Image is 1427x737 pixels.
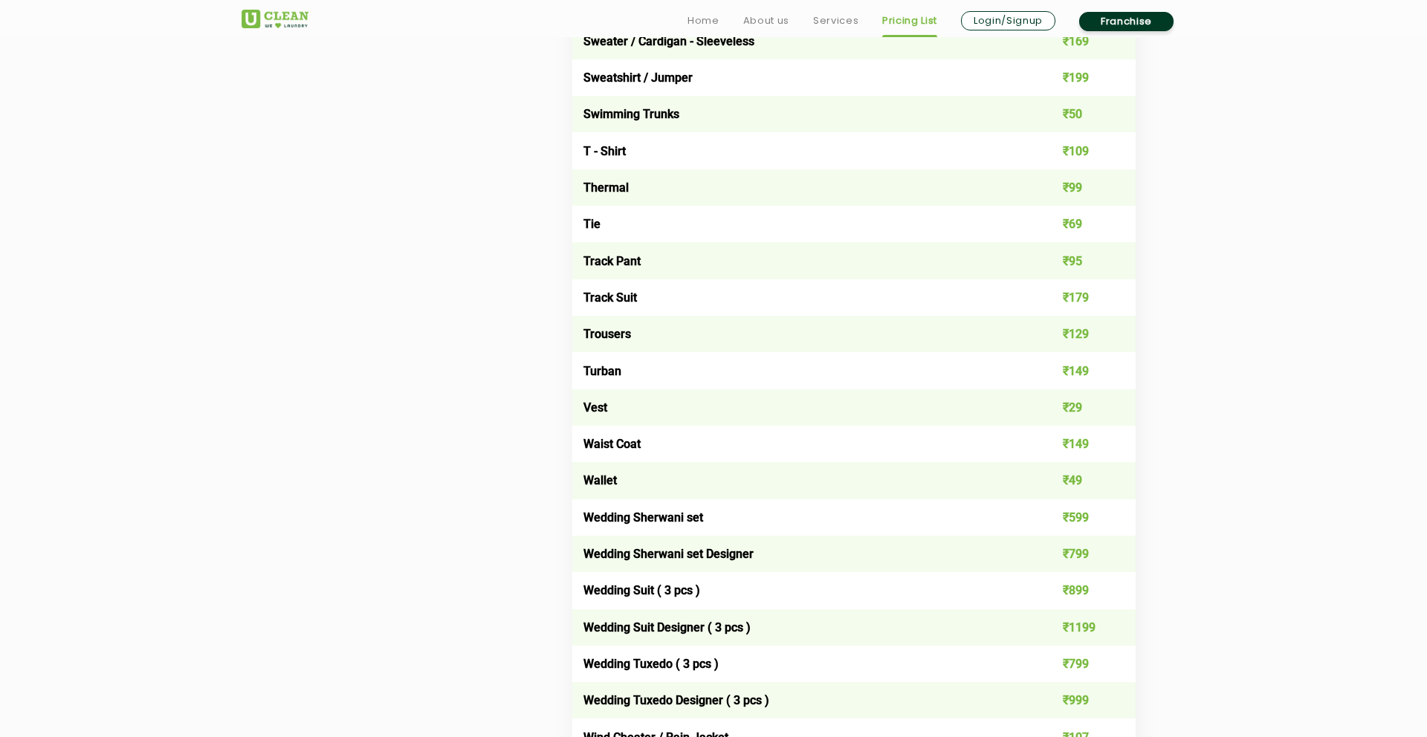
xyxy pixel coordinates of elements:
td: ₹129 [1023,316,1136,352]
td: ₹69 [1023,206,1136,242]
td: Thermal [572,169,1023,206]
td: Vest [572,389,1023,426]
td: ₹799 [1023,646,1136,682]
td: T - Shirt [572,132,1023,169]
td: Wedding Suit Designer ( 3 pcs ) [572,609,1023,646]
a: Franchise [1079,12,1174,31]
td: ₹199 [1023,59,1136,96]
a: About us [743,12,789,30]
td: Turban [572,352,1023,389]
td: Wallet [572,462,1023,499]
td: Sweatshirt / Jumper [572,59,1023,96]
td: Trousers [572,316,1023,352]
td: ₹899 [1023,572,1136,608]
td: ₹999 [1023,682,1136,718]
td: Tie [572,206,1023,242]
td: ₹799 [1023,536,1136,572]
td: ₹179 [1023,279,1136,316]
td: ₹29 [1023,389,1136,426]
a: Login/Signup [961,11,1055,30]
td: Track Pant [572,242,1023,279]
td: ₹599 [1023,499,1136,536]
td: ₹95 [1023,242,1136,279]
a: Home [687,12,719,30]
td: ₹109 [1023,132,1136,169]
td: ₹149 [1023,352,1136,389]
a: Pricing List [882,12,937,30]
a: Services [813,12,858,30]
td: Swimming Trunks [572,96,1023,132]
td: ₹49 [1023,462,1136,499]
td: Wedding Sherwani set [572,499,1023,536]
td: Waist Coat [572,426,1023,462]
td: Wedding Tuxedo ( 3 pcs ) [572,646,1023,682]
td: ₹99 [1023,169,1136,206]
td: Track Suit [572,279,1023,316]
td: Wedding Tuxedo Designer ( 3 pcs ) [572,682,1023,718]
td: ₹149 [1023,426,1136,462]
td: ₹169 [1023,23,1136,59]
td: ₹1199 [1023,609,1136,646]
img: UClean Laundry and Dry Cleaning [242,10,308,28]
td: Sweater / Cardigan - Sleeveless [572,23,1023,59]
td: Wedding Suit ( 3 pcs ) [572,572,1023,608]
td: Wedding Sherwani set Designer [572,536,1023,572]
td: ₹50 [1023,96,1136,132]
